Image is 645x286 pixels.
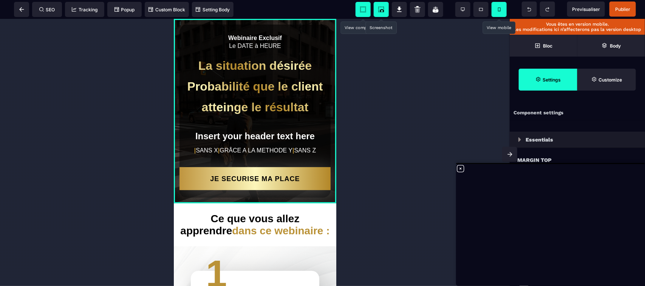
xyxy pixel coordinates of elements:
span: Previsualiser [572,6,600,12]
span: Publier [615,6,630,12]
p: Les modifications ici n’affecterons pas la version desktop [514,27,641,32]
text: Le DATE à HEURE [6,13,157,33]
strong: Customize [599,77,622,83]
span: SEO [39,7,55,12]
span: Open Layer Manager [577,35,645,57]
span: Margin Top [517,155,552,165]
p: Vous êtes en version mobile. [514,22,641,27]
button: JE SECURISE MA PLACE [6,148,157,171]
b: | [20,128,22,135]
strong: Bloc [543,43,552,49]
span: Preview [567,2,605,17]
strong: Body [610,43,621,49]
b: | [119,128,120,135]
span: dans ce webinaire : [58,206,156,218]
span: Custom Block [148,7,185,12]
span: Open Style Manager [577,69,636,91]
span: View components [356,2,371,17]
h1: Ce que vous allez apprendre [6,190,157,222]
b: Webinaire Exclusif [54,16,108,22]
div: Component settings [510,106,645,120]
h2: Insert your header text here [6,108,157,126]
h1: La situation désirée Probabilité que le client atteinge le résultat [6,33,157,103]
p: Essentials [526,135,553,144]
h1: 1 [32,229,130,280]
span: Setting Body [196,7,230,12]
text: SANS X GRÂCE A LA METHODE Y SANS Z [6,126,157,137]
b: | [44,128,46,135]
span: Open Blocks [510,35,577,57]
span: Settings [519,69,577,91]
span: Popup [114,7,135,12]
span: Screenshot [374,2,389,17]
span: Tracking [72,7,97,12]
strong: Settings [543,77,561,83]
